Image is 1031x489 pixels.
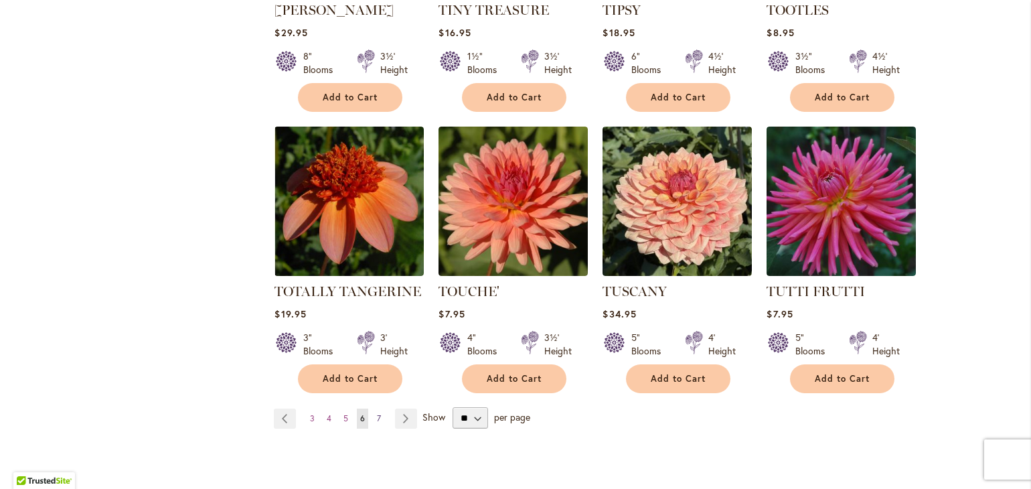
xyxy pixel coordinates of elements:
button: Add to Cart [298,364,402,393]
a: [PERSON_NAME] [274,2,394,18]
div: 6" Blooms [631,50,669,76]
span: Add to Cart [651,373,706,385]
div: 3½" Blooms [795,50,833,76]
img: TUSCANY [603,127,752,276]
a: TOUCHE' [439,266,588,279]
span: $19.95 [274,307,306,320]
span: $16.95 [439,26,471,39]
a: TIPSY [603,2,641,18]
a: 7 [374,409,384,429]
button: Add to Cart [298,83,402,112]
div: 4" Blooms [467,331,505,358]
button: Add to Cart [790,364,894,393]
button: Add to Cart [626,364,730,393]
span: Show [422,411,445,423]
button: Add to Cart [462,83,566,112]
span: Add to Cart [323,92,378,103]
div: 1½" Blooms [467,50,505,76]
a: TOTALLY TANGERINE [274,283,421,299]
span: $7.95 [439,307,465,320]
span: 6 [360,413,365,423]
div: 4½' Height [872,50,900,76]
a: TOOTLES [767,2,829,18]
span: 3 [310,413,315,423]
div: 5" Blooms [631,331,669,358]
a: TUTTI FRUTTI [767,283,865,299]
a: 3 [307,409,318,429]
span: Add to Cart [815,373,870,385]
span: 7 [377,413,381,423]
img: TOUCHE' [439,127,588,276]
span: $7.95 [767,307,793,320]
span: 5 [343,413,348,423]
a: TUSCANY [603,283,667,299]
button: Add to Cart [790,83,894,112]
span: per page [494,411,530,423]
span: Add to Cart [487,373,542,385]
div: 8" Blooms [303,50,341,76]
div: 3½' Height [544,331,572,358]
a: TOUCHE' [439,283,499,299]
a: TUSCANY [603,266,752,279]
img: TUTTI FRUTTI [767,127,916,276]
a: TINY TREASURE [439,2,549,18]
div: 4' Height [872,331,900,358]
span: $29.95 [274,26,307,39]
div: 4' Height [708,331,736,358]
div: 3½' Height [380,50,408,76]
div: 5" Blooms [795,331,833,358]
span: $34.95 [603,307,636,320]
a: 4 [323,409,335,429]
div: 3' Height [380,331,408,358]
img: TOTALLY TANGERINE [274,127,424,276]
span: $18.95 [603,26,635,39]
a: 5 [340,409,351,429]
a: TOTALLY TANGERINE [274,266,424,279]
iframe: Launch Accessibility Center [10,441,48,479]
span: Add to Cart [487,92,542,103]
span: Add to Cart [815,92,870,103]
span: $8.95 [767,26,794,39]
button: Add to Cart [626,83,730,112]
span: Add to Cart [323,373,378,385]
div: 4½' Height [708,50,736,76]
span: 4 [327,413,331,423]
button: Add to Cart [462,364,566,393]
div: 3½' Height [544,50,572,76]
span: Add to Cart [651,92,706,103]
a: TUTTI FRUTTI [767,266,916,279]
div: 3" Blooms [303,331,341,358]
